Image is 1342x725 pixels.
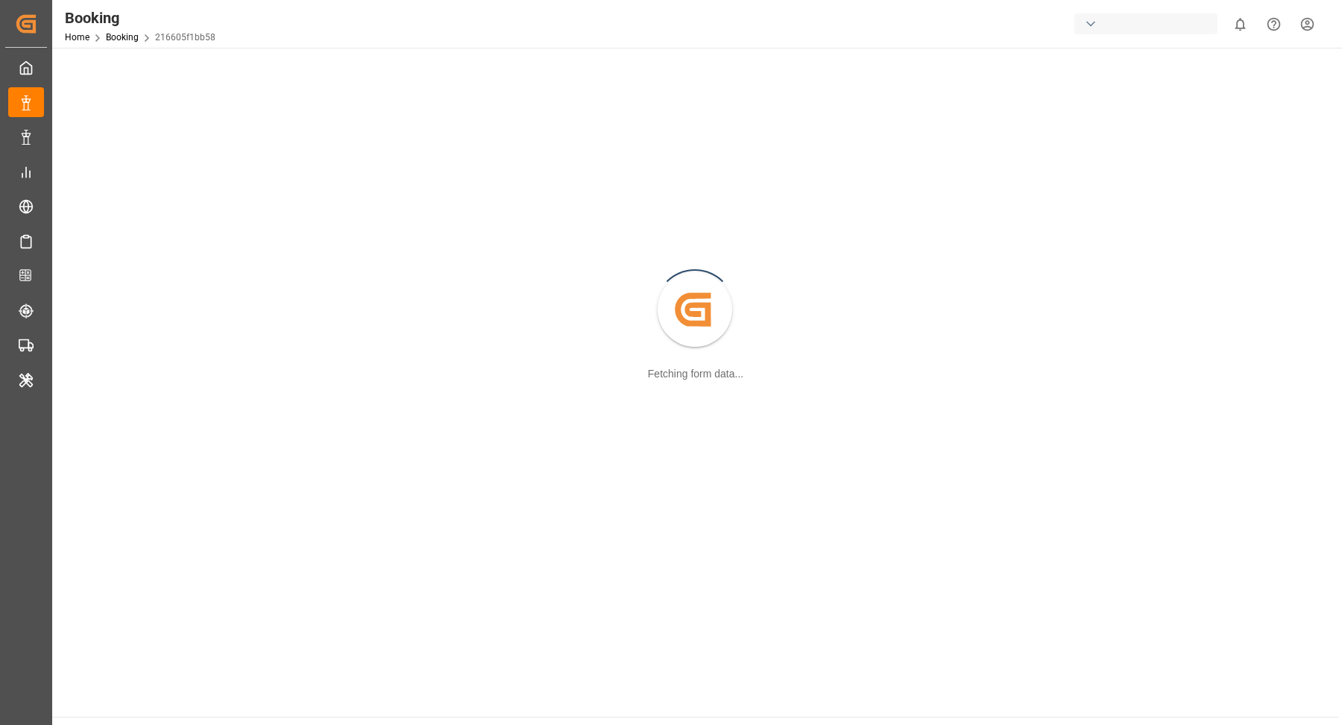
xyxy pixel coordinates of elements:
[1223,7,1257,41] button: show 0 new notifications
[1257,7,1291,41] button: Help Center
[106,32,139,43] a: Booking
[648,366,743,382] div: Fetching form data...
[65,7,215,29] div: Booking
[65,32,89,43] a: Home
